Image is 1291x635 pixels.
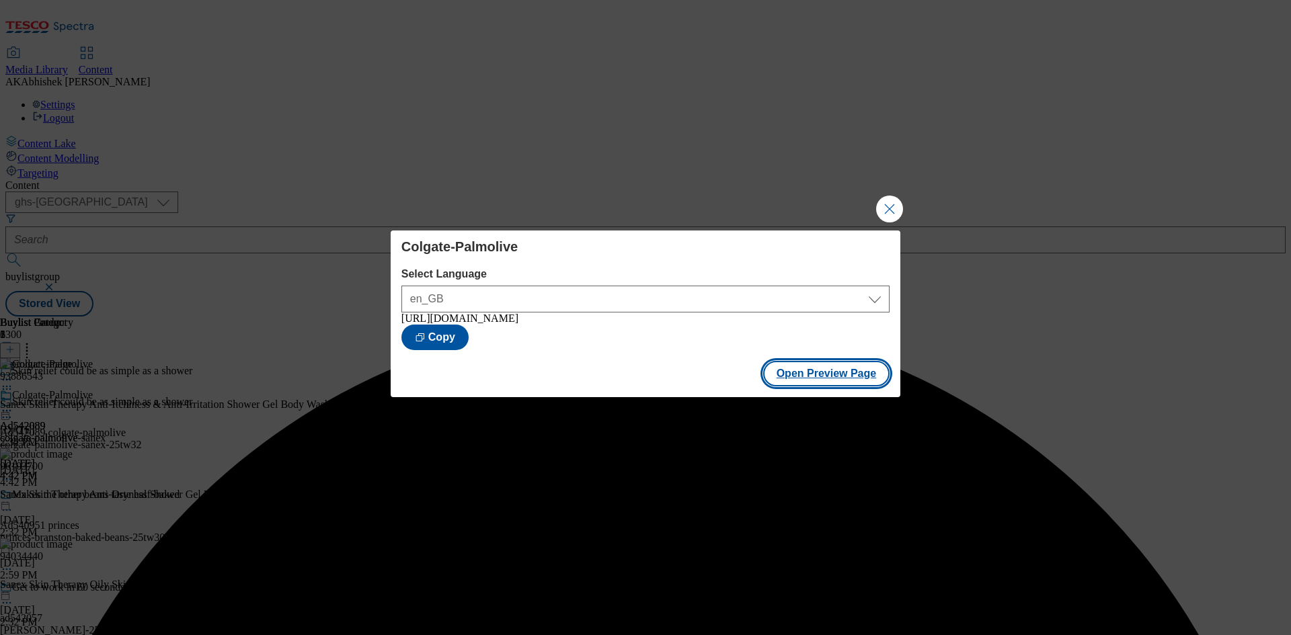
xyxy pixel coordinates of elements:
[401,239,890,255] h4: Colgate-Palmolive
[401,268,890,280] label: Select Language
[391,230,900,397] div: Modal
[401,325,469,350] button: Copy
[763,361,890,386] button: Open Preview Page
[876,196,903,222] button: Close Modal
[401,312,890,325] div: [URL][DOMAIN_NAME]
